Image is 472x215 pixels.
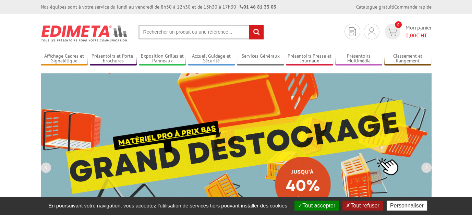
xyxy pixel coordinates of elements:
[138,25,264,39] input: Rechercher un produit ou une référence...
[41,3,276,10] div: Nos équipes sont à votre service du lundi au vendredi de 8h30 à 12h30 et de 13h30 à 17h30
[356,4,393,10] a: Catalogue gratuit
[406,24,432,39] span: Mon panier
[294,201,339,211] button: Tout accepter
[356,3,432,10] div: |
[41,53,88,64] a: Affichage Cadres et Signalétique
[368,27,375,36] img: devis rapide
[349,27,356,36] img: devis rapide
[406,32,416,39] span: 0,00
[406,32,432,39] span: € HT
[394,4,432,10] a: Commande rapide
[249,25,264,39] input: rechercher
[188,53,235,64] a: Accueil Guidage et Sécurité
[387,201,427,211] button: Personnaliser (fenêtre modale)
[139,53,186,64] a: Exposition Grilles et Panneaux
[90,53,137,64] a: Présentoirs et Porte-brochures
[384,53,432,64] a: Classement et Rangement
[342,201,383,211] button: Tout refuser
[237,53,284,64] a: Services Généraux
[45,203,291,208] span: En poursuivant votre navigation, vous acceptez l'utilisation de services tiers pouvant installer ...
[41,21,128,46] img: Présentoir, panneau, stand - Edimeta - PLV, affichage, mobilier bureau, entreprise
[383,24,432,39] a: devis rapide 0 Mon panier 0,00€ HT
[335,53,383,64] a: Présentoirs Multimédia
[395,21,402,28] span: 0
[286,53,333,64] a: Présentoirs Presse et Journaux
[387,28,397,36] img: devis rapide
[240,4,276,10] strong: 01 46 81 33 03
